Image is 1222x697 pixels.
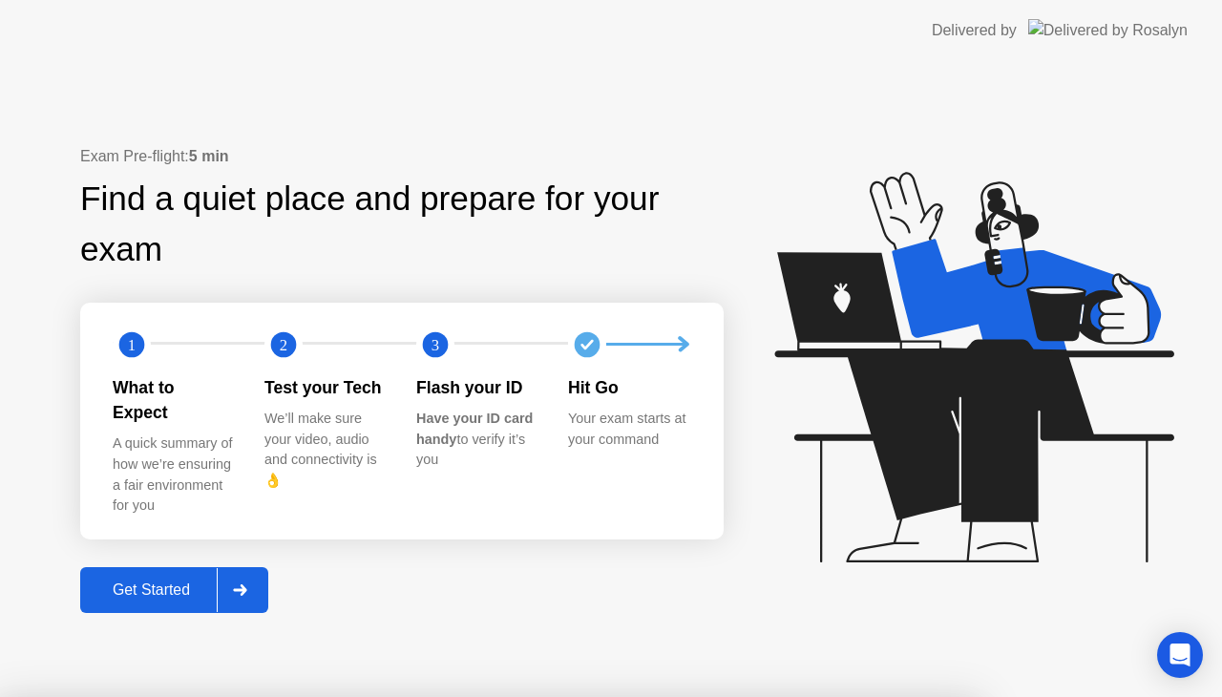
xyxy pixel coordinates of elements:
img: Delivered by Rosalyn [1028,19,1188,41]
text: 3 [432,335,439,353]
div: Open Intercom Messenger [1157,632,1203,678]
div: We’ll make sure your video, audio and connectivity is 👌 [264,409,386,491]
div: A quick summary of how we’re ensuring a fair environment for you [113,433,234,516]
div: What to Expect [113,375,234,426]
div: Flash your ID [416,375,537,400]
text: 2 [280,335,287,353]
div: Get Started [86,581,217,599]
div: Your exam starts at your command [568,409,689,450]
div: Find a quiet place and prepare for your exam [80,174,724,275]
b: Have your ID card handy [416,411,533,447]
div: Exam Pre-flight: [80,145,724,168]
div: Hit Go [568,375,689,400]
div: to verify it’s you [416,409,537,471]
b: 5 min [189,148,229,164]
div: Delivered by [932,19,1017,42]
div: Test your Tech [264,375,386,400]
text: 1 [128,335,136,353]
